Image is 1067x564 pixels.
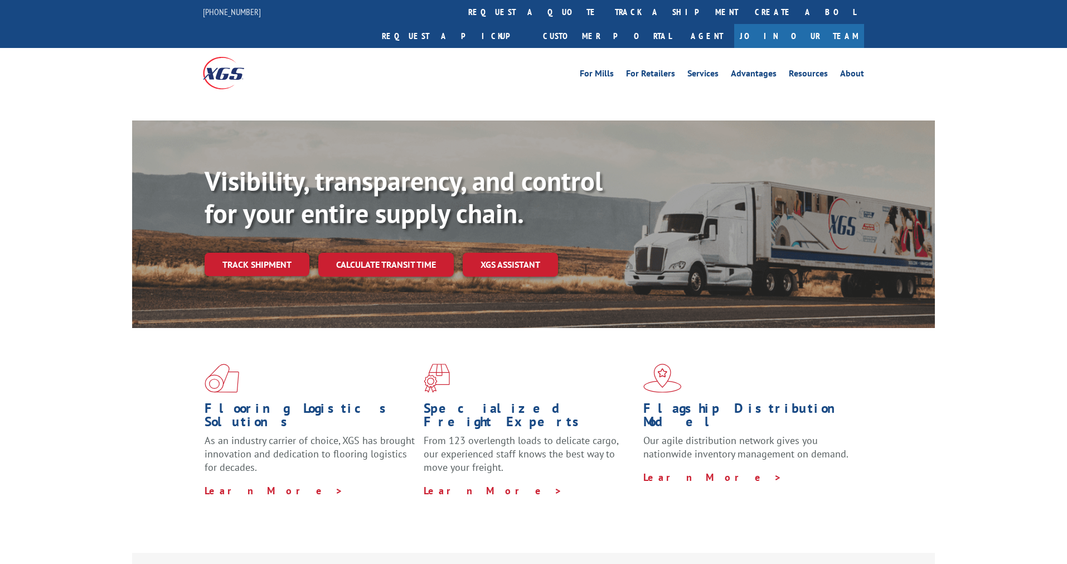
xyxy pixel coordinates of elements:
[643,364,682,393] img: xgs-icon-flagship-distribution-model-red
[205,253,309,276] a: Track shipment
[680,24,734,48] a: Agent
[840,69,864,81] a: About
[424,484,562,497] a: Learn More >
[463,253,558,277] a: XGS ASSISTANT
[205,364,239,393] img: xgs-icon-total-supply-chain-intelligence-red
[643,402,854,434] h1: Flagship Distribution Model
[374,24,535,48] a: Request a pickup
[687,69,719,81] a: Services
[424,434,634,484] p: From 123 overlength loads to delicate cargo, our experienced staff knows the best way to move you...
[643,471,782,484] a: Learn More >
[731,69,777,81] a: Advantages
[643,434,848,460] span: Our agile distribution network gives you nationwide inventory management on demand.
[205,402,415,434] h1: Flooring Logistics Solutions
[789,69,828,81] a: Resources
[626,69,675,81] a: For Retailers
[203,6,261,17] a: [PHONE_NUMBER]
[424,402,634,434] h1: Specialized Freight Experts
[535,24,680,48] a: Customer Portal
[424,364,450,393] img: xgs-icon-focused-on-flooring-red
[318,253,454,277] a: Calculate transit time
[734,24,864,48] a: Join Our Team
[205,163,603,230] b: Visibility, transparency, and control for your entire supply chain.
[205,434,415,474] span: As an industry carrier of choice, XGS has brought innovation and dedication to flooring logistics...
[205,484,343,497] a: Learn More >
[580,69,614,81] a: For Mills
